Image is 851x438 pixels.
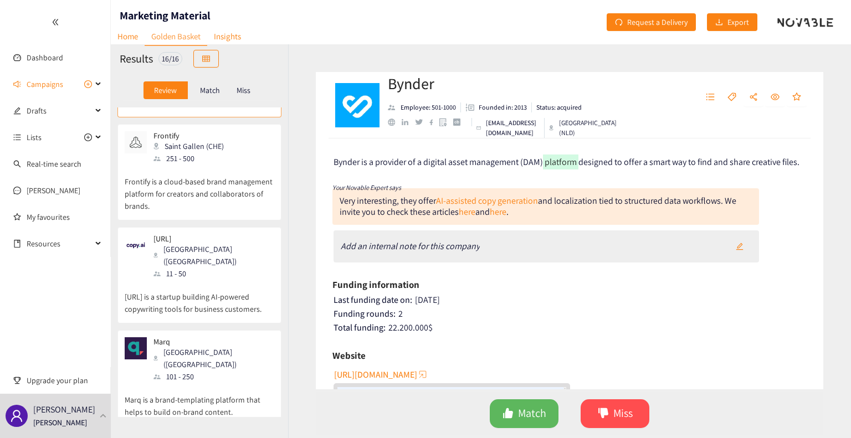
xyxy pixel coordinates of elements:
[439,118,453,126] a: google maps
[486,118,540,138] p: [EMAIL_ADDRESS][DOMAIN_NAME]
[615,18,623,27] span: redo
[13,80,21,88] span: sound
[518,405,546,422] span: Match
[388,118,402,126] a: website
[627,16,688,28] span: Request a Delivery
[125,131,147,153] img: Snapshot of the company's website
[532,102,582,112] li: Status
[332,183,401,192] i: Your Novable Expert says
[581,399,649,428] button: dislikeMiss
[153,337,266,346] p: Marq
[549,118,618,138] div: [GEOGRAPHIC_DATA] (NLD)
[706,92,715,102] span: unordered-list
[490,206,506,218] a: here
[771,92,780,102] span: eye
[200,86,220,95] p: Match
[13,240,21,248] span: book
[765,89,785,106] button: eye
[145,28,207,46] a: Golden Basket
[334,156,543,168] span: Bynder is a provider of a digital asset management (DAM)
[578,156,799,168] span: designed to offer a smart way to find and share creative files.
[332,276,419,293] h6: Funding information
[401,102,456,112] p: Employee: 501-1000
[707,13,757,31] button: downloadExport
[125,383,274,418] p: Marq is a brand-templating platform that helps to build on-brand content.
[334,365,428,383] button: [URL][DOMAIN_NAME]
[429,119,440,125] a: facebook
[158,52,182,65] div: 16 / 16
[153,243,273,267] div: [GEOGRAPHIC_DATA] ([GEOGRAPHIC_DATA])
[153,234,266,243] p: [URL]
[33,416,87,429] p: [PERSON_NAME]
[13,377,21,384] span: trophy
[334,322,807,333] div: 22.200.000 $
[334,308,807,320] div: 2
[388,102,461,112] li: Employees
[125,234,147,256] img: Snapshot of the company's website
[727,92,736,102] span: tag
[207,28,248,45] a: Insights
[153,152,230,164] div: 251 - 500
[700,89,720,106] button: unordered-list
[193,50,219,68] button: table
[727,238,752,255] button: edit
[237,86,250,95] p: Miss
[13,107,21,115] span: edit
[607,13,696,31] button: redoRequest a Delivery
[153,131,224,140] p: Frontify
[153,346,273,370] div: [GEOGRAPHIC_DATA] ([GEOGRAPHIC_DATA])
[125,280,274,315] p: [URL] is a startup building AI-powered copywriting tools for business customers.
[722,89,742,106] button: tag
[52,18,59,26] span: double-left
[334,294,412,306] span: Last funding date on:
[671,318,851,438] div: Widget de chat
[340,195,736,218] div: Very interesting, they offer and localization tied to structured data workflows. We invite you to...
[27,73,63,95] span: Campaigns
[120,8,211,23] h1: Marketing Material
[10,409,23,422] span: user
[490,399,558,428] button: likeMatch
[613,405,633,422] span: Miss
[27,233,92,255] span: Resources
[749,92,758,102] span: share-alt
[153,370,273,383] div: 101 - 250
[543,154,578,169] mark: platform
[461,102,532,112] li: Founded in year
[111,28,145,45] a: Home
[334,368,417,382] span: [URL][DOMAIN_NAME]
[402,119,415,126] a: linkedin
[792,92,801,102] span: star
[27,185,80,195] a: [PERSON_NAME]
[27,369,102,391] span: Upgrade your plan
[202,55,210,64] span: table
[436,195,538,207] a: AI‑assisted copy generation
[598,408,609,420] span: dislike
[744,89,763,106] button: share-alt
[503,408,514,420] span: like
[479,102,527,112] p: Founded in: 2013
[125,337,147,359] img: Snapshot of the company's website
[341,240,480,252] i: Add an internal note for this company
[727,16,749,28] span: Export
[27,159,81,169] a: Real-time search
[27,126,42,148] span: Lists
[84,80,92,88] span: plus-circle
[84,133,92,141] span: plus-circle
[332,347,366,364] h6: Website
[33,403,95,416] p: [PERSON_NAME]
[334,308,396,320] span: Funding rounds:
[671,318,851,438] iframe: Chat Widget
[736,243,744,251] span: edit
[334,295,807,306] div: [DATE]
[27,100,92,122] span: Drafts
[120,51,153,66] h2: Results
[536,102,582,112] p: Status: acquired
[13,133,21,141] span: unordered-list
[27,53,63,63] a: Dashboard
[388,73,611,95] h2: Bynder
[334,322,386,333] span: Total funding:
[787,89,807,106] button: star
[125,164,274,212] p: Frontify is a cloud-based brand management platform for creators and collaborators of brands.
[27,206,102,228] a: My favourites
[153,267,273,280] div: 11 - 50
